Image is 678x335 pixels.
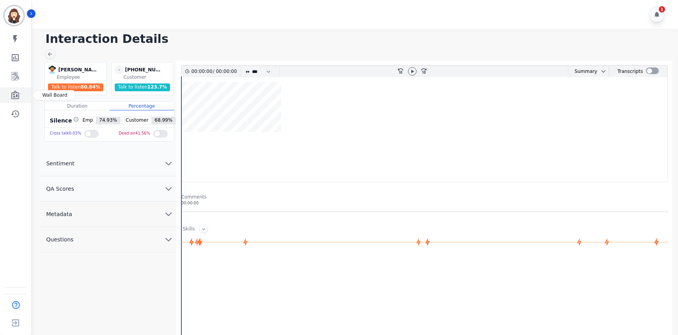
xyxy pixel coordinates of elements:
[96,117,120,124] span: 74.93 %
[48,117,79,124] div: Silence
[181,194,668,200] div: Comments
[151,117,176,124] span: 68.99 %
[122,117,151,124] span: Customer
[40,176,176,202] button: QA Scores chevron down
[125,66,164,74] div: [PHONE_NUMBER]
[568,66,597,77] div: Summary
[183,226,195,233] div: Skills
[58,66,97,74] div: [PERSON_NAME][EMAIL_ADDRESS][PERSON_NAME][DOMAIN_NAME]
[45,32,670,46] h1: Interaction Details
[123,74,171,80] div: Customer
[45,102,109,110] div: Duration
[147,84,167,90] span: 123.7 %
[164,159,173,168] svg: chevron down
[40,202,176,227] button: Metadata chevron down
[115,66,123,74] span: -
[40,160,80,167] span: Sentiment
[618,66,643,77] div: Transcripts
[48,83,103,91] div: Talk to listen
[659,6,665,12] div: 1
[164,209,173,219] svg: chevron down
[40,227,176,252] button: Questions chevron down
[164,235,173,244] svg: chevron down
[191,66,239,77] div: /
[40,236,80,243] span: Questions
[119,128,150,139] div: Dead air 41.56 %
[110,102,174,110] div: Percentage
[115,83,170,91] div: Talk to listen
[79,117,96,124] span: Emp
[181,200,668,206] div: 00:00:00
[191,66,213,77] div: 00:00:00
[600,68,607,74] svg: chevron down
[597,68,607,74] button: chevron down
[40,185,80,193] span: QA Scores
[57,74,105,80] div: Employee
[215,66,236,77] div: 00:00:00
[81,84,100,90] span: 80.84 %
[5,6,23,25] img: Bordered avatar
[50,128,81,139] div: Cross talk 0.03 %
[40,151,176,176] button: Sentiment chevron down
[164,184,173,193] svg: chevron down
[40,210,78,218] span: Metadata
